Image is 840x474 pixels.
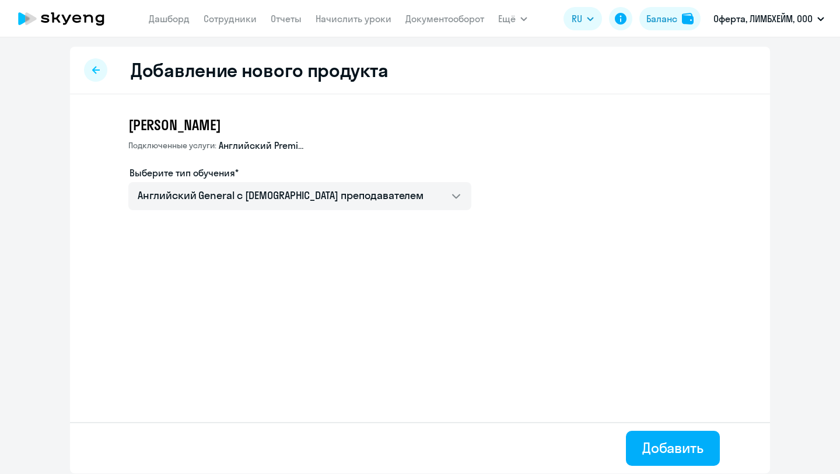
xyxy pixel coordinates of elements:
button: Добавить [626,431,720,466]
span: Ещё [498,12,516,26]
button: Балансbalance [639,7,701,30]
div: Добавить [642,438,703,457]
button: Ещё [498,7,527,30]
span: RU [572,12,582,26]
h2: Добавление нового продукта [131,58,388,82]
a: Сотрудники [204,13,257,25]
a: Отчеты [271,13,302,25]
div: Баланс [646,12,677,26]
h3: [PERSON_NAME] [128,116,471,134]
img: balance [682,13,694,25]
span: Подключенные услуги: [128,140,216,151]
a: Дашборд [149,13,190,25]
span: Английский Premium [219,139,306,152]
a: Документооборот [405,13,484,25]
p: Оферта, ЛИМБХЕЙМ, ООО [713,12,813,26]
label: Выберите тип обучения* [129,166,239,180]
button: RU [563,7,602,30]
button: Оферта, ЛИМБХЕЙМ, ООО [708,5,830,33]
a: Начислить уроки [316,13,391,25]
